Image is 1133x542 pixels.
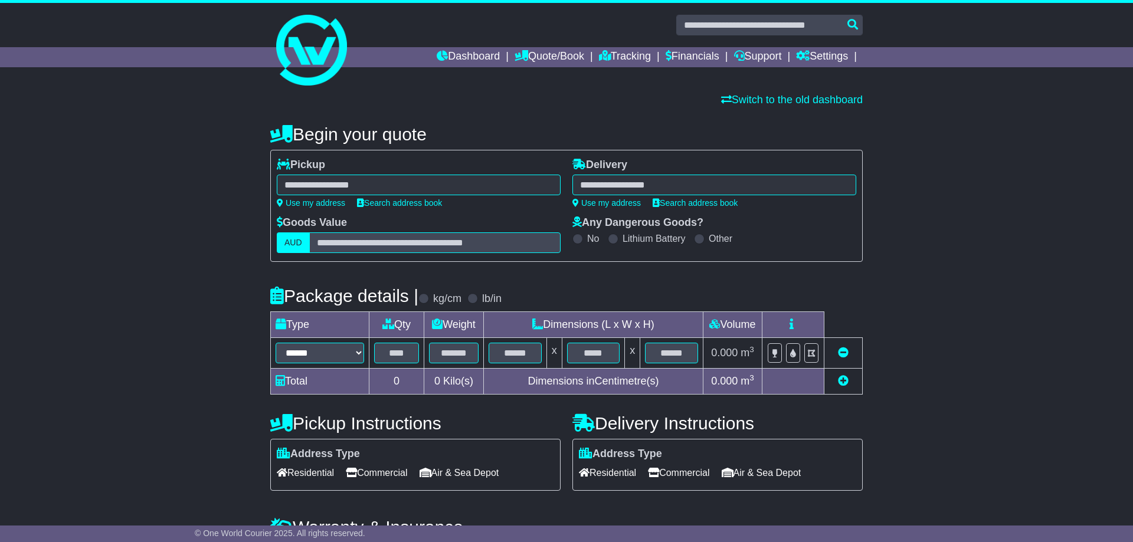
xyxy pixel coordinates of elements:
a: Dashboard [437,47,500,67]
label: Goods Value [277,216,347,229]
h4: Delivery Instructions [572,413,863,433]
span: Commercial [648,464,709,482]
label: kg/cm [433,293,461,306]
td: 0 [369,369,424,395]
h4: Pickup Instructions [270,413,561,433]
a: Quote/Book [515,47,584,67]
span: Air & Sea Depot [722,464,801,482]
h4: Begin your quote [270,124,863,144]
span: Air & Sea Depot [420,464,499,482]
a: Financials [666,47,719,67]
a: Search address book [653,198,738,208]
td: x [546,338,562,369]
label: Other [709,233,732,244]
a: Remove this item [838,347,849,359]
sup: 3 [749,373,754,382]
span: m [741,375,754,387]
a: Tracking [599,47,651,67]
h4: Package details | [270,286,418,306]
span: © One World Courier 2025. All rights reserved. [195,528,365,538]
td: Volume [703,312,762,338]
a: Settings [796,47,848,67]
td: Kilo(s) [424,369,484,395]
td: x [625,338,640,369]
a: Use my address [572,198,641,208]
a: Support [734,47,782,67]
label: Lithium Battery [623,233,686,244]
a: Search address book [357,198,442,208]
label: Delivery [572,159,627,172]
a: Use my address [277,198,345,208]
a: Switch to the old dashboard [721,94,863,106]
span: m [741,347,754,359]
td: Dimensions in Centimetre(s) [483,369,703,395]
td: Type [271,312,369,338]
td: Qty [369,312,424,338]
span: 0.000 [711,347,738,359]
label: lb/in [482,293,502,306]
label: No [587,233,599,244]
td: Total [271,369,369,395]
sup: 3 [749,345,754,354]
label: Any Dangerous Goods? [572,216,703,229]
label: Pickup [277,159,325,172]
span: 0 [434,375,440,387]
label: AUD [277,232,310,253]
label: Address Type [277,448,360,461]
td: Dimensions (L x W x H) [483,312,703,338]
span: 0.000 [711,375,738,387]
span: Commercial [346,464,407,482]
span: Residential [277,464,334,482]
a: Add new item [838,375,849,387]
label: Address Type [579,448,662,461]
span: Residential [579,464,636,482]
h4: Warranty & Insurance [270,517,863,537]
td: Weight [424,312,484,338]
